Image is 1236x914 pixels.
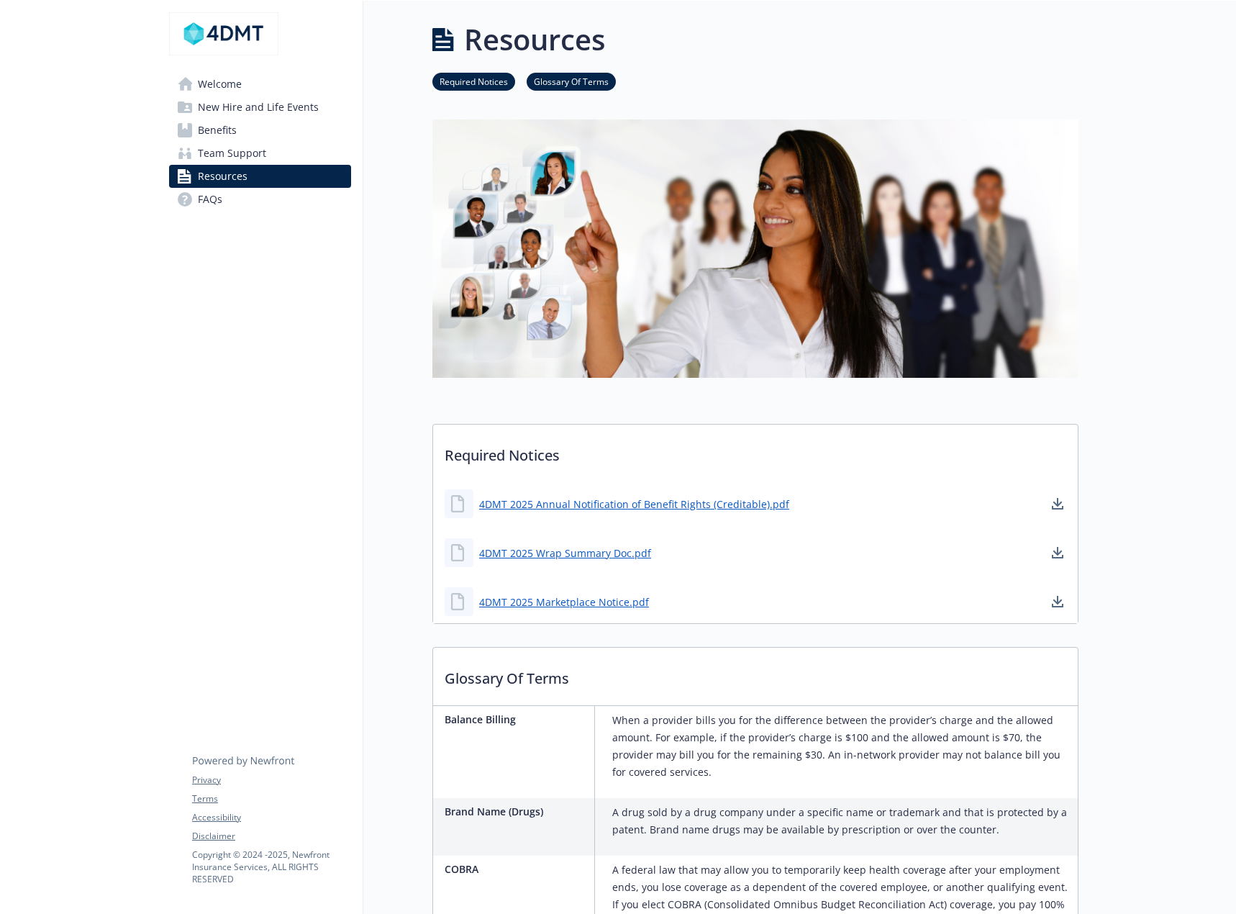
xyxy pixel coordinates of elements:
[192,849,350,885] p: Copyright © 2024 - 2025 , Newfront Insurance Services, ALL RIGHTS RESERVED
[479,497,789,512] a: 4DMT 2025 Annual Notification of Benefit Rights (Creditable).pdf
[169,165,351,188] a: Resources
[198,73,242,96] span: Welcome
[433,425,1078,478] p: Required Notices
[192,830,350,843] a: Disclaimer
[198,119,237,142] span: Benefits
[445,861,589,877] p: COBRA
[432,119,1078,378] img: resources page banner
[432,74,515,88] a: Required Notices
[169,73,351,96] a: Welcome
[464,18,605,61] h1: Resources
[169,96,351,119] a: New Hire and Life Events
[198,142,266,165] span: Team Support
[198,96,319,119] span: New Hire and Life Events
[169,142,351,165] a: Team Support
[1049,544,1066,561] a: download document
[169,119,351,142] a: Benefits
[445,712,589,727] p: Balance Billing
[433,648,1078,701] p: Glossary Of Terms
[198,165,247,188] span: Resources
[612,804,1072,838] p: A drug sold by a drug company under a specific name or trademark and that is protected by a paten...
[192,792,350,805] a: Terms
[198,188,222,211] span: FAQs
[1049,593,1066,610] a: download document
[192,774,350,787] a: Privacy
[479,594,649,610] a: 4DMT 2025 Marketplace Notice.pdf
[192,811,350,824] a: Accessibility
[612,712,1072,781] p: When a provider bills you for the difference between the provider’s charge and the allowed amount...
[169,188,351,211] a: FAQs
[527,74,616,88] a: Glossary Of Terms
[479,546,651,561] a: 4DMT 2025 Wrap Summary Doc.pdf
[1049,495,1066,512] a: download document
[445,804,589,819] p: Brand Name (Drugs)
